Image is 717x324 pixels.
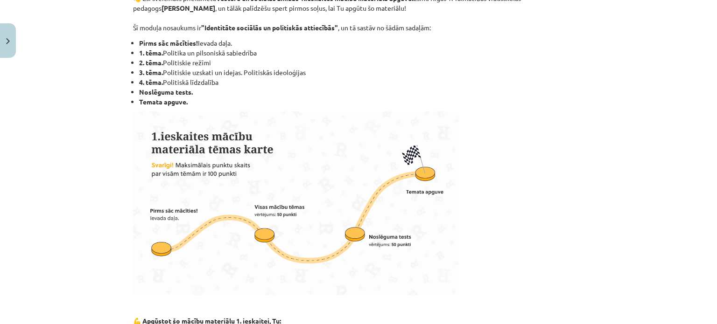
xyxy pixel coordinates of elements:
[139,48,163,57] strong: 1. tēma.
[139,39,198,47] strong: Pirms sāc mācīties!
[139,48,584,58] li: Politika un pilsoniskā sabiedrība
[139,78,163,86] strong: 4. tēma.
[139,58,163,67] strong: 2. tēma.
[139,68,163,76] strong: 3. tēma.
[139,68,584,77] li: Politiskie uzskati un idejas. Politiskās ideoloģijas
[139,38,584,48] li: Ievada daļa.
[139,97,188,106] strong: Temata apguve.
[201,23,338,32] strong: "Identitāte sociālās un politiskās attiecībās"
[139,88,193,96] strong: Noslēguma tests.
[139,77,584,87] li: Politiskā līdzdalība
[162,4,215,12] strong: [PERSON_NAME]
[6,38,10,44] img: icon-close-lesson-0947bae3869378f0d4975bcd49f059093ad1ed9edebbc8119c70593378902aed.svg
[139,58,584,68] li: Politiskie režīmi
